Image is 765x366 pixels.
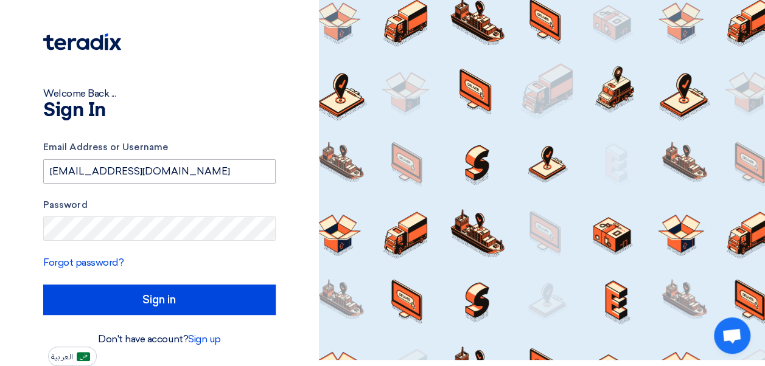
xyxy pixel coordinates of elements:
label: Password [43,198,276,212]
a: Forgot password? [43,257,124,268]
img: ar-AR.png [77,352,90,361]
input: Sign in [43,285,276,315]
div: Don't have account? [43,332,276,347]
button: العربية [48,347,97,366]
img: Teradix logo [43,33,121,50]
a: Sign up [188,333,221,345]
h1: Sign In [43,101,276,120]
input: Enter your business email or username [43,159,276,184]
span: العربية [51,353,73,361]
div: Welcome Back ... [43,86,276,101]
label: Email Address or Username [43,140,276,154]
div: Open chat [714,317,750,354]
